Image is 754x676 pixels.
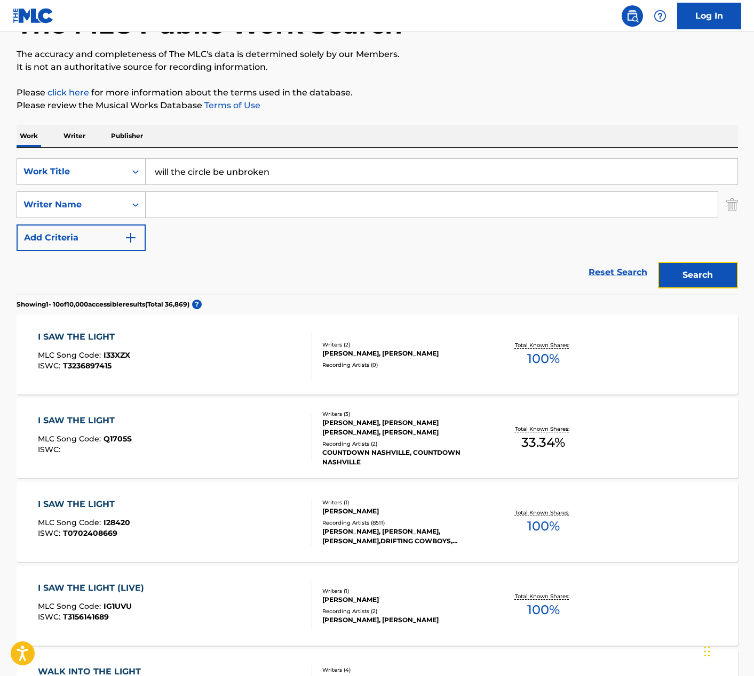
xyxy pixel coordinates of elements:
[38,612,63,622] span: ISWC :
[17,48,738,61] p: The accuracy and completeness of The MLC's data is determined solely by our Members.
[515,509,572,517] p: Total Known Shares:
[17,224,146,251] button: Add Criteria
[515,341,572,349] p: Total Known Shares:
[38,518,104,527] span: MLC Song Code :
[38,445,63,454] span: ISWC :
[515,592,572,600] p: Total Known Shares:
[527,349,560,368] span: 100 %
[38,528,63,538] span: ISWC :
[322,506,483,516] div: [PERSON_NAME]
[23,165,120,178] div: Work Title
[515,425,572,433] p: Total Known Shares:
[63,361,112,371] span: T3236897415
[104,601,132,611] span: IG1UVU
[23,198,120,211] div: Writer Name
[38,434,104,444] span: MLC Song Code :
[654,10,666,22] img: help
[17,86,738,99] p: Please for more information about the terms used in the database.
[658,262,738,288] button: Search
[192,300,202,309] span: ?
[17,566,738,646] a: I SAW THE LIGHT (LIVE)MLC Song Code:IG1UVUISWC:T3156141689Writers (1)[PERSON_NAME]Recording Artis...
[38,331,130,343] div: I SAW THE LIGHT
[38,414,132,427] div: I SAW THE LIGHT
[17,125,41,147] p: Work
[322,607,483,615] div: Recording Artists ( 2 )
[583,261,653,284] a: Reset Search
[38,582,149,594] div: I SAW THE LIGHT (LIVE)
[17,61,738,74] p: It is not an authoritative source for recording information.
[521,433,565,452] span: 33.34 %
[322,341,483,349] div: Writers ( 2 )
[17,315,738,395] a: I SAW THE LIGHTMLC Song Code:I33XZXISWC:T3236897415Writers (2)[PERSON_NAME], [PERSON_NAME]Recordi...
[202,100,260,110] a: Terms of Use
[622,5,643,27] a: Public Search
[322,666,483,674] div: Writers ( 4 )
[104,518,130,527] span: I28420
[17,99,738,112] p: Please review the Musical Works Database
[63,612,109,622] span: T3156141689
[322,527,483,546] div: [PERSON_NAME], [PERSON_NAME], [PERSON_NAME],DRIFTING COWBOYS, [PERSON_NAME], [PERSON_NAME]|[PERSO...
[677,3,741,29] a: Log In
[38,361,63,371] span: ISWC :
[701,625,754,676] iframe: Chat Widget
[322,349,483,358] div: [PERSON_NAME], [PERSON_NAME]
[13,8,54,23] img: MLC Logo
[704,635,710,667] div: Drag
[626,10,639,22] img: search
[108,125,146,147] p: Publisher
[38,498,130,511] div: I SAW THE LIGHT
[104,350,130,360] span: I33XZX
[726,191,738,218] img: Delete Criterion
[649,5,671,27] div: Help
[17,482,738,562] a: I SAW THE LIGHTMLC Song Code:I28420ISWC:T0702408669Writers (1)[PERSON_NAME]Recording Artists (851...
[60,125,89,147] p: Writer
[322,587,483,595] div: Writers ( 1 )
[38,601,104,611] span: MLC Song Code :
[527,600,560,619] span: 100 %
[17,300,189,309] p: Showing 1 - 10 of 10,000 accessible results (Total 36,869 )
[322,410,483,418] div: Writers ( 3 )
[322,595,483,605] div: [PERSON_NAME]
[124,231,137,244] img: 9d2ae6d4665cec9f34b9.svg
[17,398,738,478] a: I SAW THE LIGHTMLC Song Code:Q1705SISWC:Writers (3)[PERSON_NAME], [PERSON_NAME] [PERSON_NAME], [P...
[47,87,89,98] a: click here
[17,158,738,294] form: Search Form
[322,440,483,448] div: Recording Artists ( 2 )
[322,418,483,437] div: [PERSON_NAME], [PERSON_NAME] [PERSON_NAME], [PERSON_NAME]
[322,448,483,467] div: COUNTDOWN NASHVILLE, COUNTDOWN NASHVILLE
[104,434,132,444] span: Q1705S
[63,528,117,538] span: T0702408669
[527,517,560,536] span: 100 %
[322,498,483,506] div: Writers ( 1 )
[322,361,483,369] div: Recording Artists ( 0 )
[322,615,483,625] div: [PERSON_NAME], [PERSON_NAME]
[38,350,104,360] span: MLC Song Code :
[322,519,483,527] div: Recording Artists ( 8511 )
